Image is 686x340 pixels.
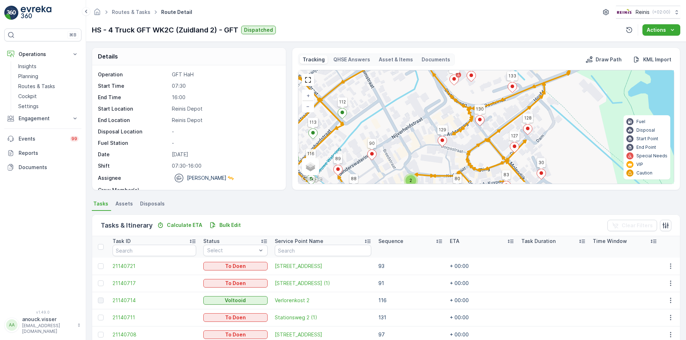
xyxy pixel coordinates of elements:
[98,94,169,101] p: End Time
[98,280,104,286] div: Toggle Row Selected
[112,9,150,15] a: Routes & Tasks
[333,56,370,63] p: QHSE Answers
[98,105,169,112] p: Start Location
[4,146,81,160] a: Reports
[375,275,446,292] td: 91
[275,280,371,287] a: Vlasstraat 6 (1)
[446,309,518,326] td: + 00:00
[379,56,413,63] p: Asset & Items
[203,330,268,339] button: To Doen
[636,127,655,133] p: Disposal
[98,52,118,61] p: Details
[450,238,459,245] p: ETA
[583,55,625,64] button: Draw Path
[630,55,674,64] button: KML Import
[4,111,81,126] button: Engagement
[69,32,76,38] p: ⌘B
[19,51,67,58] p: Operations
[19,149,79,157] p: Reports
[113,263,196,270] a: 21140721
[207,247,257,254] p: Select
[275,297,371,304] span: Verlorenkost 2
[225,280,246,287] p: To Doen
[219,222,241,229] p: Bulk Edit
[275,331,371,338] span: [STREET_ADDRESS]
[115,200,133,207] span: Assets
[92,25,238,35] p: HS - 4 Truck GFT WK2C (Zuidland 2) - GFT
[225,263,246,270] p: To Doen
[404,173,418,188] div: 2
[409,178,412,183] span: 2
[98,263,104,269] div: Toggle Row Selected
[15,61,81,71] a: Insights
[607,220,657,231] button: Clear Filters
[306,103,310,109] span: −
[93,200,108,207] span: Tasks
[21,6,51,20] img: logo_light-DOdMpM7g.png
[18,103,39,110] p: Settings
[15,81,81,91] a: Routes & Tasks
[203,262,268,270] button: To Doen
[6,319,18,331] div: AA
[140,200,165,207] span: Disposals
[15,71,81,81] a: Planning
[303,75,313,85] a: View Fullscreen
[203,238,220,245] p: Status
[652,9,670,15] p: ( +02:00 )
[113,280,196,287] a: 21140717
[98,174,121,182] p: Assignee
[303,159,318,174] a: Layers
[593,238,627,245] p: Time Window
[187,174,227,182] p: [PERSON_NAME]
[203,313,268,322] button: To Doen
[300,174,324,184] img: Google
[422,56,450,63] p: Documents
[275,263,371,270] span: [STREET_ADDRESS]
[636,162,643,167] p: VIP
[172,71,278,78] p: GFT HaH
[275,238,323,245] p: Service Point Name
[113,314,196,321] a: 21140711
[113,331,196,338] span: 21140708
[71,136,77,142] p: 99
[160,9,194,16] span: Route Detail
[15,91,81,101] a: Cockpit
[303,56,325,63] p: Tracking
[113,238,131,245] p: Task ID
[596,56,622,63] p: Draw Path
[636,144,656,150] p: End Point
[98,128,169,135] p: Disposal Location
[636,170,652,176] p: Caution
[19,135,66,142] p: Events
[98,117,169,124] p: End Location
[275,245,371,256] input: Search
[18,63,36,70] p: Insights
[98,187,169,194] p: Crew Member(s)
[113,245,196,256] input: Search
[616,6,680,19] button: Reinis(+02:00)
[98,71,169,78] p: Operation
[643,56,671,63] p: KML Import
[446,292,518,309] td: + 00:00
[203,296,268,305] button: Voltooid
[154,221,205,229] button: Calculate ETA
[172,82,278,90] p: 07:30
[18,93,37,100] p: Cockpit
[172,94,278,101] p: 16:00
[303,90,313,101] a: Zoom In
[113,297,196,304] a: 21140714
[275,314,371,321] a: Stationsweg 2 (1)
[98,139,169,147] p: Fuel Station
[22,323,74,334] p: [EMAIL_ADDRESS][DOMAIN_NAME]
[225,297,246,304] p: Voltooid
[375,292,446,309] td: 116
[203,279,268,288] button: To Doen
[98,162,169,169] p: Shift
[647,26,666,34] p: Actions
[98,298,104,303] div: Toggle Row Selected
[172,105,278,112] p: Reinis Depot
[172,139,278,147] p: -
